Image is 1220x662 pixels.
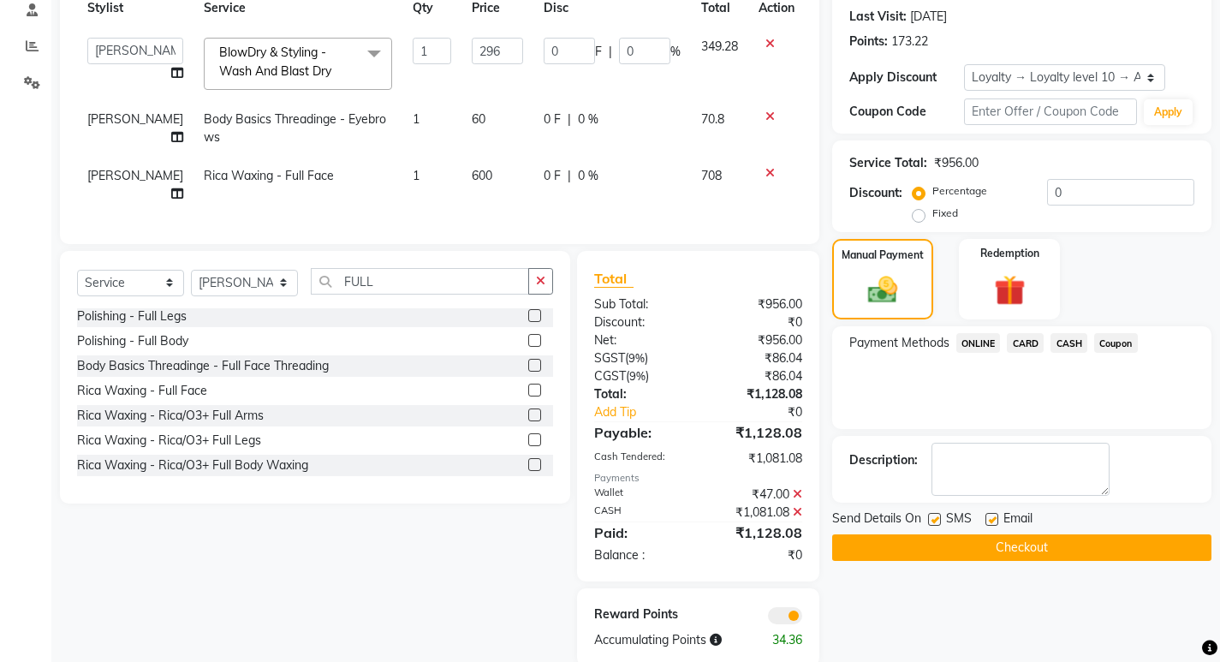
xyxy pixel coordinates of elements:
div: Apply Discount [849,69,964,86]
div: Rica Waxing - Rica/O3+ Full Body Waxing [77,456,308,474]
span: [PERSON_NAME] [87,168,183,183]
label: Manual Payment [842,248,924,263]
div: Polishing - Full Body [77,332,188,350]
div: Accumulating Points [581,631,756,649]
div: Body Basics Threadinge - Full Face Threading [77,357,329,375]
div: Reward Points [581,605,698,624]
img: _gift.svg [985,271,1035,310]
span: Total [594,270,634,288]
span: Coupon [1094,333,1138,353]
div: ₹0 [698,546,814,564]
div: Payable: [581,422,698,443]
span: CGST [594,368,626,384]
div: [DATE] [910,8,947,26]
div: ₹86.04 [698,367,814,385]
a: x [331,63,339,79]
a: Add Tip [581,403,717,421]
span: Rica Waxing - Full Face [204,168,334,183]
span: 349.28 [701,39,738,54]
span: Email [1003,510,1033,531]
div: Balance : [581,546,698,564]
div: Points: [849,33,888,51]
div: Discount: [849,184,902,202]
button: Apply [1144,99,1193,125]
div: ( ) [581,349,698,367]
div: ₹956.00 [934,154,979,172]
label: Fixed [932,206,958,221]
div: Polishing - Full Legs [77,307,187,325]
span: 0 F [544,110,561,128]
div: Cash Tendered: [581,450,698,468]
div: Rica Waxing - Full Face [77,382,207,400]
span: 70.8 [701,111,724,127]
span: 9% [629,369,646,383]
div: ₹1,128.08 [698,522,814,543]
span: F [595,43,602,61]
div: Discount: [581,313,698,331]
span: SGST [594,350,625,366]
div: Service Total: [849,154,927,172]
span: Send Details On [832,510,921,531]
div: ₹1,081.08 [698,450,814,468]
span: 600 [472,168,492,183]
button: Checkout [832,534,1211,561]
label: Percentage [932,183,987,199]
div: 34.36 [757,631,815,649]
input: Search or Scan [311,268,529,295]
span: BlowDry & Styling - Wash And Blast Dry [219,45,331,78]
div: Coupon Code [849,103,964,121]
span: 9% [628,351,645,365]
div: ₹956.00 [698,331,814,349]
div: ( ) [581,367,698,385]
span: CASH [1050,333,1087,353]
div: Paid: [581,522,698,543]
span: | [568,167,571,185]
span: | [609,43,612,61]
div: ₹0 [717,403,815,421]
div: ₹1,128.08 [698,422,814,443]
div: ₹47.00 [698,486,814,504]
div: ₹86.04 [698,349,814,367]
div: Payments [594,471,802,486]
span: 0 F [544,167,561,185]
img: _cash.svg [859,273,907,307]
div: Wallet [581,486,698,504]
span: 0 % [578,167,598,185]
span: Body Basics Threadinge - Eyebrows [204,111,386,145]
div: ₹1,081.08 [698,504,814,522]
span: ONLINE [956,333,1001,353]
label: Redemption [980,246,1039,261]
span: 0 % [578,110,598,128]
span: | [568,110,571,128]
div: Rica Waxing - Rica/O3+ Full Arms [77,407,264,425]
div: Last Visit: [849,8,907,26]
div: 173.22 [891,33,928,51]
input: Enter Offer / Coupon Code [964,98,1137,125]
div: Sub Total: [581,295,698,313]
div: Net: [581,331,698,349]
span: [PERSON_NAME] [87,111,183,127]
div: Description: [849,451,918,469]
div: ₹1,128.08 [698,385,814,403]
span: 1 [413,111,420,127]
span: CARD [1007,333,1044,353]
span: % [670,43,681,61]
span: SMS [946,510,972,531]
div: Rica Waxing - Rica/O3+ Full Legs [77,432,261,450]
span: 1 [413,168,420,183]
span: 60 [472,111,485,127]
div: Total: [581,385,698,403]
div: ₹0 [698,313,814,331]
span: Payment Methods [849,334,949,352]
div: CASH [581,504,698,522]
span: 708 [701,168,722,183]
div: ₹956.00 [698,295,814,313]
